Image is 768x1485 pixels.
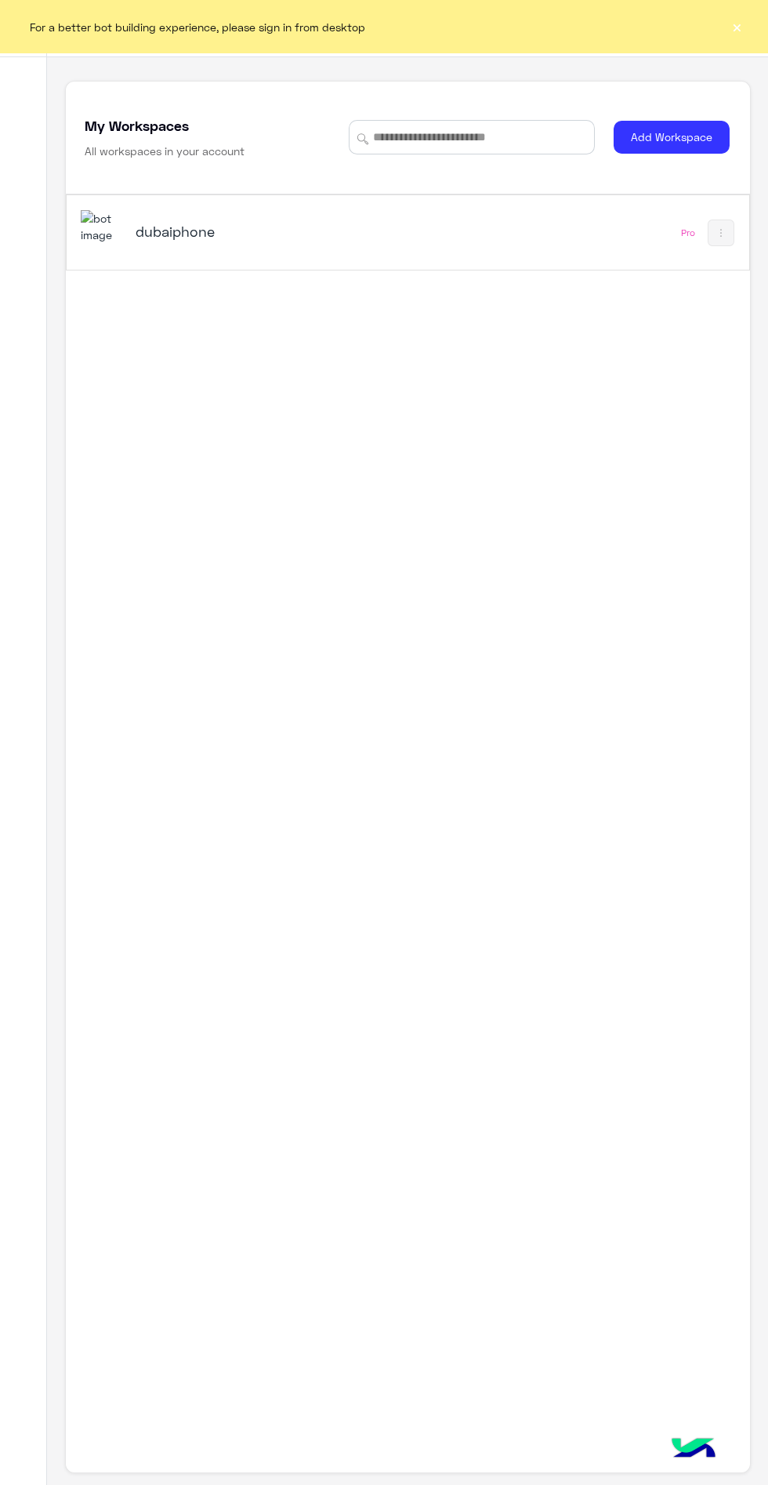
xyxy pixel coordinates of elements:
img: 1403182699927242 [81,210,123,244]
h6: All workspaces in your account [85,143,245,159]
button: × [729,19,744,34]
button: Add Workspace [614,121,730,154]
h5: dubaiphone [136,222,371,241]
img: hulul-logo.png [666,1422,721,1477]
div: Pro [681,227,695,239]
h5: My Workspaces [85,116,189,135]
span: For a better bot building experience, please sign in from desktop [30,19,365,35]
